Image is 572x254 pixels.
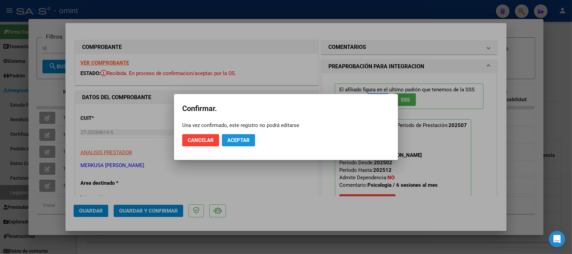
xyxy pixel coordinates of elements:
[222,134,255,146] button: Aceptar
[188,137,214,143] span: Cancelar
[227,137,250,143] span: Aceptar
[549,231,565,247] div: Open Intercom Messenger
[182,102,390,115] h2: Confirmar.
[182,134,219,146] button: Cancelar
[182,122,390,129] div: Una vez confirmado, este registro no podrá editarse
